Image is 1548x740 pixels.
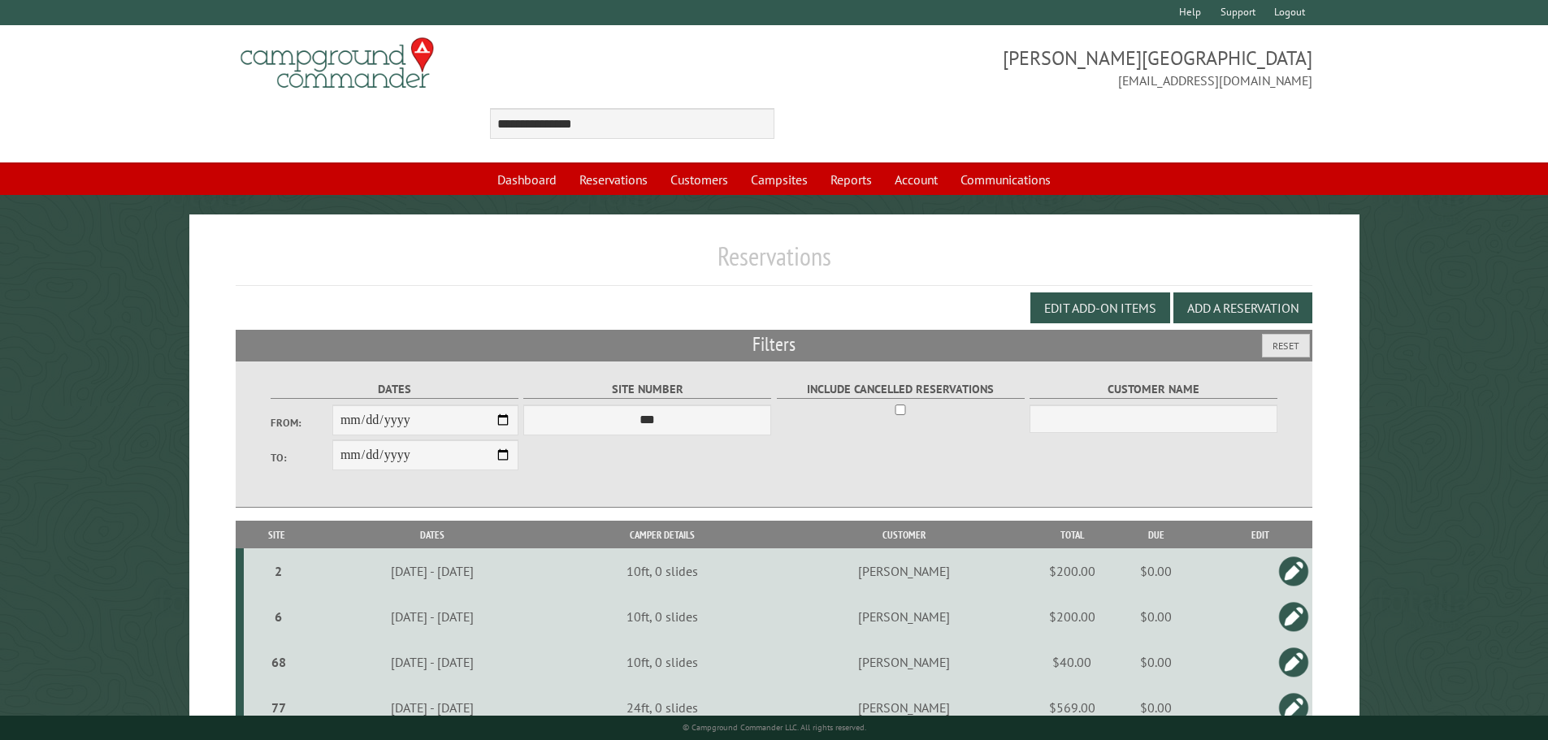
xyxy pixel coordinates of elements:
[769,594,1039,639] td: [PERSON_NAME]
[1039,594,1104,639] td: $200.00
[312,654,553,670] div: [DATE] - [DATE]
[312,608,553,625] div: [DATE] - [DATE]
[885,164,947,195] a: Account
[1104,685,1208,731] td: $0.00
[1039,548,1104,594] td: $200.00
[250,654,307,670] div: 68
[271,415,332,431] label: From:
[312,563,553,579] div: [DATE] - [DATE]
[310,521,555,549] th: Dates
[488,164,566,195] a: Dashboard
[236,330,1313,361] h2: Filters
[523,380,771,399] label: Site Number
[1262,334,1310,357] button: Reset
[236,32,439,95] img: Campground Commander
[1104,594,1208,639] td: $0.00
[1039,685,1104,731] td: $569.00
[1039,521,1104,549] th: Total
[741,164,817,195] a: Campsites
[769,685,1039,731] td: [PERSON_NAME]
[312,699,553,716] div: [DATE] - [DATE]
[555,594,769,639] td: 10ft, 0 slides
[774,45,1313,90] span: [PERSON_NAME][GEOGRAPHIC_DATA] [EMAIL_ADDRESS][DOMAIN_NAME]
[769,548,1039,594] td: [PERSON_NAME]
[1039,639,1104,685] td: $40.00
[555,639,769,685] td: 10ft, 0 slides
[250,563,307,579] div: 2
[951,164,1060,195] a: Communications
[555,685,769,731] td: 24ft, 0 slides
[1208,521,1312,549] th: Edit
[821,164,882,195] a: Reports
[250,699,307,716] div: 77
[769,521,1039,549] th: Customer
[683,722,866,733] small: © Campground Commander LLC. All rights reserved.
[271,380,518,399] label: Dates
[555,521,769,549] th: Camper Details
[1030,292,1170,323] button: Edit Add-on Items
[236,240,1313,285] h1: Reservations
[769,639,1039,685] td: [PERSON_NAME]
[244,521,310,549] th: Site
[570,164,657,195] a: Reservations
[1104,548,1208,594] td: $0.00
[1030,380,1277,399] label: Customer Name
[661,164,738,195] a: Customers
[271,450,332,465] label: To:
[1173,292,1312,323] button: Add a Reservation
[1104,639,1208,685] td: $0.00
[1104,521,1208,549] th: Due
[250,608,307,625] div: 6
[777,380,1025,399] label: Include Cancelled Reservations
[555,548,769,594] td: 10ft, 0 slides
